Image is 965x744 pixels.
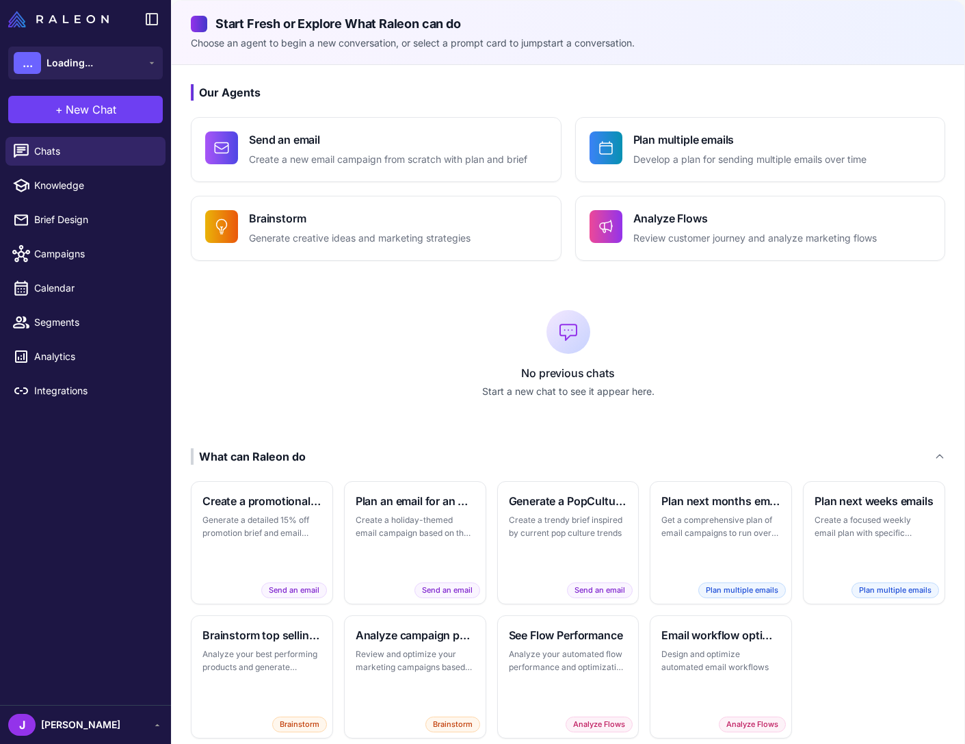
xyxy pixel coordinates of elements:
[650,615,792,739] button: Email workflow optimizationDesign and optimize automated email workflowsAnalyze Flows
[47,55,93,70] span: Loading...
[509,513,628,540] p: Create a trendy brief inspired by current pop culture trends
[414,582,480,598] span: Send an email
[249,152,527,168] p: Create a new email campaign from scratch with plan and brief
[497,615,639,739] button: See Flow PerformanceAnalyze your automated flow performance and optimization opportunitiesAnalyze...
[661,513,780,540] p: Get a comprehensive plan of email campaigns to run over the next month
[5,274,166,303] a: Calendar
[191,84,945,101] h3: Our Agents
[356,493,475,509] h3: Plan an email for an upcoming holiday
[803,481,945,604] button: Plan next weeks emailsCreate a focused weekly email plan with specific campaignsPlan multiple emails
[425,717,480,732] span: Brainstorm
[41,717,120,732] span: [PERSON_NAME]
[191,196,561,261] button: BrainstormGenerate creative ideas and marketing strategies
[14,52,41,74] div: ...
[8,47,163,79] button: ...Loading...
[719,717,786,732] span: Analyze Flows
[261,582,327,598] span: Send an email
[851,582,939,598] span: Plan multiple emails
[34,246,155,261] span: Campaigns
[633,131,867,148] h4: Plan multiple emails
[34,281,155,296] span: Calendar
[191,365,945,381] p: No previous chats
[356,647,475,674] p: Review and optimize your marketing campaigns based on data
[356,627,475,643] h3: Analyze campaign performance
[34,144,155,159] span: Chats
[272,717,327,732] span: Brainstorm
[5,205,166,234] a: Brief Design
[202,513,321,540] p: Generate a detailed 15% off promotion brief and email design
[5,171,166,200] a: Knowledge
[34,212,155,227] span: Brief Design
[661,627,780,643] h3: Email workflow optimization
[698,582,786,598] span: Plan multiple emails
[633,152,867,168] p: Develop a plan for sending multiple emails over time
[191,36,945,51] p: Choose an agent to begin a new conversation, or select a prompt card to jumpstart a conversation.
[509,627,628,643] h3: See Flow Performance
[249,210,471,227] h4: Brainstorm
[191,384,945,399] p: Start a new chat to see it appear here.
[567,582,633,598] span: Send an email
[575,196,946,261] button: Analyze FlowsReview customer journey and analyze marketing flows
[5,376,166,405] a: Integrations
[5,342,166,371] a: Analytics
[202,493,321,509] h3: Create a promotional brief and email
[5,137,166,166] a: Chats
[191,615,333,739] button: Brainstorm top selling productsAnalyze your best performing products and generate marketing ideas...
[344,481,486,604] button: Plan an email for an upcoming holidayCreate a holiday-themed email campaign based on the next maj...
[34,315,155,330] span: Segments
[356,513,475,540] p: Create a holiday-themed email campaign based on the next major holiday
[661,647,780,674] p: Design and optimize automated email workflows
[191,14,945,33] h2: Start Fresh or Explore What Raleon can do
[191,448,306,465] div: What can Raleon do
[575,117,946,182] button: Plan multiple emailsDevelop a plan for sending multiple emails over time
[5,308,166,337] a: Segments
[8,11,109,27] img: Raleon Logo
[509,647,628,674] p: Analyze your automated flow performance and optimization opportunities
[815,493,934,509] h3: Plan next weeks emails
[66,101,116,118] span: New Chat
[191,481,333,604] button: Create a promotional brief and emailGenerate a detailed 15% off promotion brief and email designS...
[633,231,877,246] p: Review customer journey and analyze marketing flows
[509,493,628,509] h3: Generate a PopCulture themed brief
[8,714,36,736] div: J
[55,101,63,118] span: +
[8,11,114,27] a: Raleon Logo
[249,231,471,246] p: Generate creative ideas and marketing strategies
[34,383,155,398] span: Integrations
[249,131,527,148] h4: Send an email
[650,481,792,604] button: Plan next months emailsGet a comprehensive plan of email campaigns to run over the next monthPlan...
[202,647,321,674] p: Analyze your best performing products and generate marketing ideas
[191,117,561,182] button: Send an emailCreate a new email campaign from scratch with plan and brief
[344,615,486,739] button: Analyze campaign performanceReview and optimize your marketing campaigns based on dataBrainstorm
[8,96,163,123] button: +New Chat
[34,178,155,193] span: Knowledge
[566,717,633,732] span: Analyze Flows
[661,493,780,509] h3: Plan next months emails
[497,481,639,604] button: Generate a PopCulture themed briefCreate a trendy brief inspired by current pop culture trendsSen...
[633,210,877,227] h4: Analyze Flows
[815,513,934,540] p: Create a focused weekly email plan with specific campaigns
[34,349,155,364] span: Analytics
[5,240,166,268] a: Campaigns
[202,627,321,643] h3: Brainstorm top selling products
